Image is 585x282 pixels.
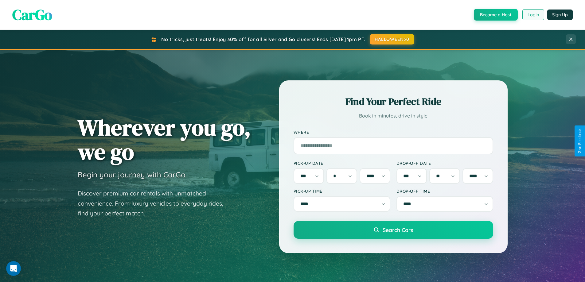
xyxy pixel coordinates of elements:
[578,129,582,153] div: Give Feedback
[294,129,493,135] label: Where
[294,188,390,194] label: Pick-up Time
[78,170,185,179] h3: Begin your journey with CarGo
[294,221,493,239] button: Search Cars
[294,95,493,108] h2: Find Your Perfect Ride
[161,36,365,42] span: No tricks, just treats! Enjoy 30% off for all Silver and Gold users! Ends [DATE] 1pm PT.
[6,261,21,276] iframe: Intercom live chat
[370,34,414,44] button: HALLOWEEN30
[383,226,413,233] span: Search Cars
[396,160,493,166] label: Drop-off Date
[78,115,251,164] h1: Wherever you go, we go
[12,5,52,25] span: CarGo
[78,188,231,218] p: Discover premium car rentals with unmatched convenience. From luxury vehicles to everyday rides, ...
[294,111,493,120] p: Book in minutes, drive in style
[294,160,390,166] label: Pick-up Date
[396,188,493,194] label: Drop-off Time
[547,10,573,20] button: Sign Up
[522,9,544,20] button: Login
[474,9,518,21] button: Become a Host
